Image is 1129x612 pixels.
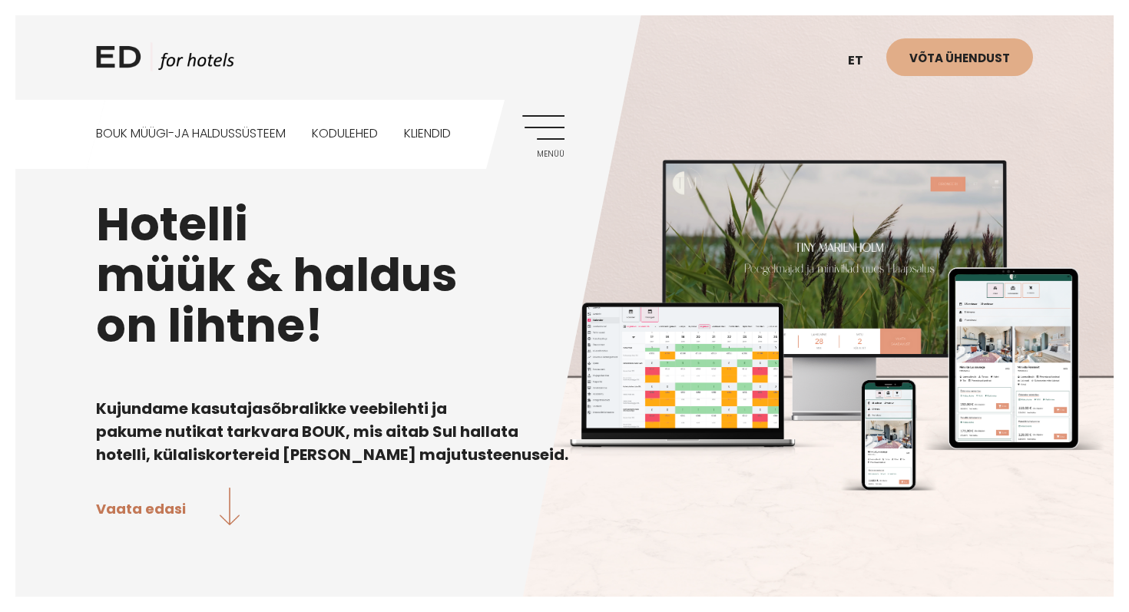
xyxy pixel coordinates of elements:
[96,488,240,528] a: Vaata edasi
[312,100,378,168] a: Kodulehed
[96,42,234,81] a: ED HOTELS
[96,100,286,168] a: BOUK MÜÜGI-JA HALDUSSÜSTEEM
[96,199,1033,351] h1: Hotelli müük & haldus on lihtne!
[522,115,564,157] a: Menüü
[96,398,568,465] b: Kujundame kasutajasõbralikke veebilehti ja pakume nutikat tarkvara BOUK, mis aitab Sul hallata ho...
[840,42,886,80] a: et
[522,150,564,159] span: Menüü
[404,100,451,168] a: Kliendid
[886,38,1033,76] a: Võta ühendust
